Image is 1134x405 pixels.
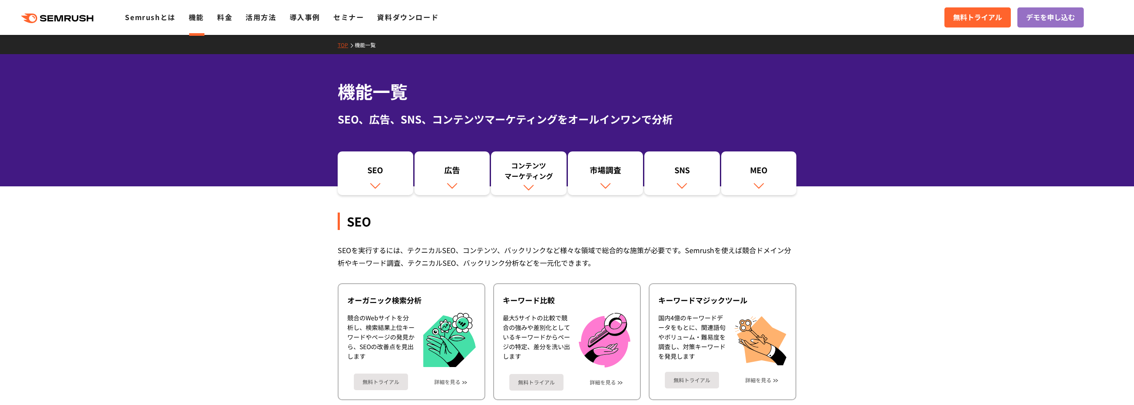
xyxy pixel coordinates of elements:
div: MEO [726,165,792,179]
div: SEO、広告、SNS、コンテンツマーケティングをオールインワンで分析 [338,111,796,127]
span: 無料トライアル [953,12,1002,23]
a: デモを申し込む [1017,7,1084,27]
div: キーワードマジックツール [658,295,787,305]
div: 広告 [419,165,486,179]
a: 導入事例 [290,12,320,22]
img: キーワードマジックツール [734,313,787,365]
div: 市場調査 [572,165,639,179]
a: Semrushとは [125,12,175,22]
div: SEO [342,165,409,179]
a: セミナー [333,12,364,22]
div: 最大5サイトの比較で競合の強みや差別化としているキーワードからページの特定、差分を洗い出します [503,313,570,367]
img: オーガニック検索分析 [423,313,476,367]
a: コンテンツマーケティング [491,151,567,195]
a: 料金 [217,12,232,22]
a: 詳細を見る [745,377,771,383]
a: SEO [338,151,413,195]
div: コンテンツ マーケティング [495,160,562,181]
div: SEO [338,213,796,230]
a: 無料トライアル [509,374,564,391]
a: 資料ダウンロード [377,12,439,22]
div: オーガニック検索分析 [347,295,476,305]
div: SNS [649,165,716,179]
div: 競合のWebサイトを分析し、検索結果上位キーワードやページの発見から、SEOの改善点を見出します [347,313,415,367]
div: キーワード比較 [503,295,631,305]
h1: 機能一覧 [338,79,796,104]
div: 国内4億のキーワードデータをもとに、関連語句やボリューム・難易度を調査し、対策キーワードを発見します [658,313,726,365]
a: 無料トライアル [944,7,1011,27]
a: 詳細を見る [590,379,616,385]
a: 無料トライアル [354,374,408,390]
a: 広告 [415,151,490,195]
span: デモを申し込む [1026,12,1075,23]
a: 活用方法 [245,12,276,22]
div: SEOを実行するには、テクニカルSEO、コンテンツ、バックリンクなど様々な領域で総合的な施策が必要です。Semrushを使えば競合ドメイン分析やキーワード調査、テクニカルSEO、バックリンク分析... [338,244,796,269]
a: 無料トライアル [665,372,719,388]
a: MEO [721,151,797,195]
a: 市場調査 [568,151,643,195]
a: 機能 [189,12,204,22]
a: 機能一覧 [355,41,382,48]
img: キーワード比較 [579,313,630,367]
a: SNS [644,151,720,195]
a: 詳細を見る [434,379,460,385]
a: TOP [338,41,355,48]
